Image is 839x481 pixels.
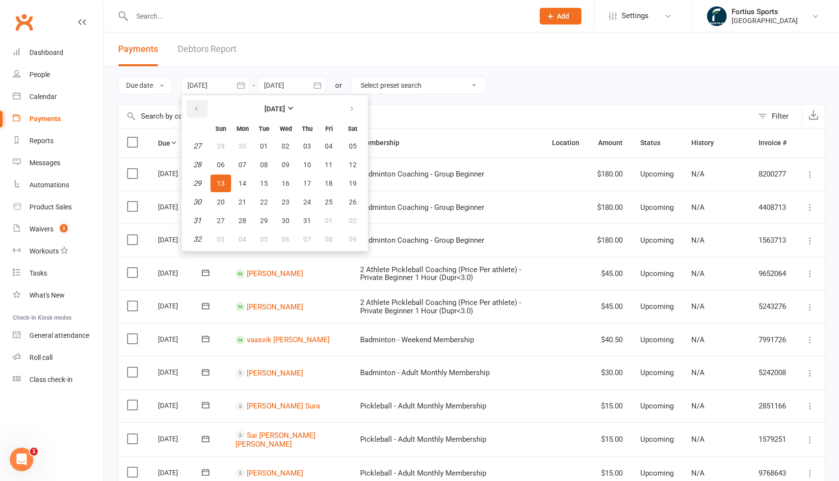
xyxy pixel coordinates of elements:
[210,193,231,211] button: 20
[259,125,269,132] small: Tuesday
[193,216,201,225] em: 31
[217,179,225,187] span: 13
[158,265,203,280] div: [DATE]
[303,198,311,206] span: 24
[303,161,311,169] span: 10
[13,240,104,262] a: Workouts
[640,469,674,478] span: Upcoming
[254,175,274,192] button: 15
[325,217,333,225] span: 01
[238,161,246,169] span: 07
[360,368,490,377] span: Badminton - Adult Monthly Membership
[280,125,292,132] small: Wednesday
[557,12,569,20] span: Add
[210,137,231,155] button: 29
[29,49,63,56] div: Dashboard
[360,236,484,245] span: Badminton Coaching - Group Beginner
[247,335,330,344] a: vaasvik [PERSON_NAME]
[732,16,798,25] div: [GEOGRAPHIC_DATA]
[318,137,339,155] button: 04
[254,137,274,155] button: 01
[360,265,521,282] span: 2 Athlete Pickleball Coaching (Price Per athlete) -Private Beginner 1 Hour (Dupr<3.0)
[282,161,289,169] span: 09
[750,157,795,191] td: 8200277
[10,448,33,471] iframe: Intercom live chat
[238,235,246,243] span: 04
[29,71,50,78] div: People
[217,198,225,206] span: 20
[360,335,474,344] span: Badminton - Weekend Membership
[238,142,246,150] span: 30
[588,389,631,423] td: $15.00
[750,257,795,290] td: 9652064
[149,128,227,157] th: Due
[232,212,253,229] button: 28
[691,203,705,212] span: N/A
[118,104,753,128] input: Search by contact name or invoice number
[236,431,315,449] a: Sai [PERSON_NAME] [PERSON_NAME]
[260,217,268,225] span: 29
[29,203,72,211] div: Product Sales
[210,212,231,229] button: 27
[588,422,631,456] td: $15.00
[348,125,357,132] small: Saturday
[238,198,246,206] span: 21
[640,368,674,377] span: Upcoming
[158,364,203,380] div: [DATE]
[750,389,795,423] td: 2851166
[349,142,357,150] span: 05
[275,230,296,248] button: 06
[325,235,333,243] span: 08
[215,125,226,132] small: Sunday
[13,86,104,108] a: Calendar
[12,10,36,34] a: Clubworx
[543,128,588,157] th: Location
[340,212,365,229] button: 02
[247,402,320,410] a: [PERSON_NAME] Sura
[325,198,333,206] span: 25
[13,174,104,196] a: Automations
[29,354,52,361] div: Roll call
[360,298,521,315] span: 2 Athlete Pickleball Coaching (Price Per athlete) -Private Beginner 1 Hour (Dupr<3.0)
[254,212,274,229] button: 29
[631,128,682,157] th: Status
[217,142,225,150] span: 29
[282,179,289,187] span: 16
[13,64,104,86] a: People
[158,298,203,313] div: [DATE]
[282,235,289,243] span: 06
[588,224,631,257] td: $180.00
[158,465,203,480] div: [DATE]
[13,262,104,284] a: Tasks
[260,235,268,243] span: 05
[349,217,357,225] span: 02
[118,44,158,54] span: Payments
[340,156,365,174] button: 12
[260,179,268,187] span: 15
[232,156,253,174] button: 07
[750,224,795,257] td: 1563713
[254,230,274,248] button: 05
[232,230,253,248] button: 04
[360,203,484,212] span: Badminton Coaching - Group Beginner
[682,128,750,157] th: History
[60,224,68,232] span: 3
[349,198,357,206] span: 26
[360,402,486,410] span: Pickleball - Adult Monthly Membership
[750,323,795,356] td: 7991726
[640,335,674,344] span: Upcoming
[318,156,339,174] button: 11
[29,159,60,167] div: Messages
[13,42,104,64] a: Dashboard
[640,435,674,444] span: Upcoming
[217,217,225,225] span: 27
[13,284,104,306] a: What's New
[303,179,311,187] span: 17
[217,235,225,243] span: 03
[303,217,311,225] span: 31
[588,257,631,290] td: $45.00
[158,331,203,347] div: [DATE]
[360,435,486,444] span: Pickleball - Adult Monthly Membership
[302,125,313,132] small: Thursday
[640,302,674,311] span: Upcoming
